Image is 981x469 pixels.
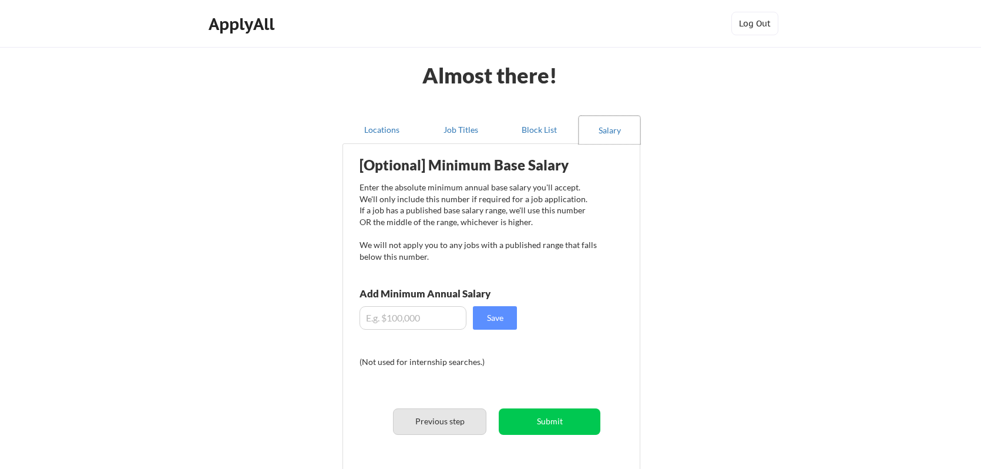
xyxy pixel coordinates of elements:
[500,116,579,144] button: Block List
[360,356,519,368] div: (Not used for internship searches.)
[499,408,600,435] button: Submit
[421,116,500,144] button: Job Titles
[209,14,278,34] div: ApplyAll
[473,306,517,330] button: Save
[731,12,778,35] button: Log Out
[360,289,543,299] div: Add Minimum Annual Salary
[360,158,597,172] div: [Optional] Minimum Base Salary
[408,65,572,86] div: Almost there!
[360,306,466,330] input: E.g. $100,000
[342,116,421,144] button: Locations
[579,116,640,144] button: Salary
[360,182,597,262] div: Enter the absolute minimum annual base salary you'll accept. We'll only include this number if re...
[393,408,486,435] button: Previous step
